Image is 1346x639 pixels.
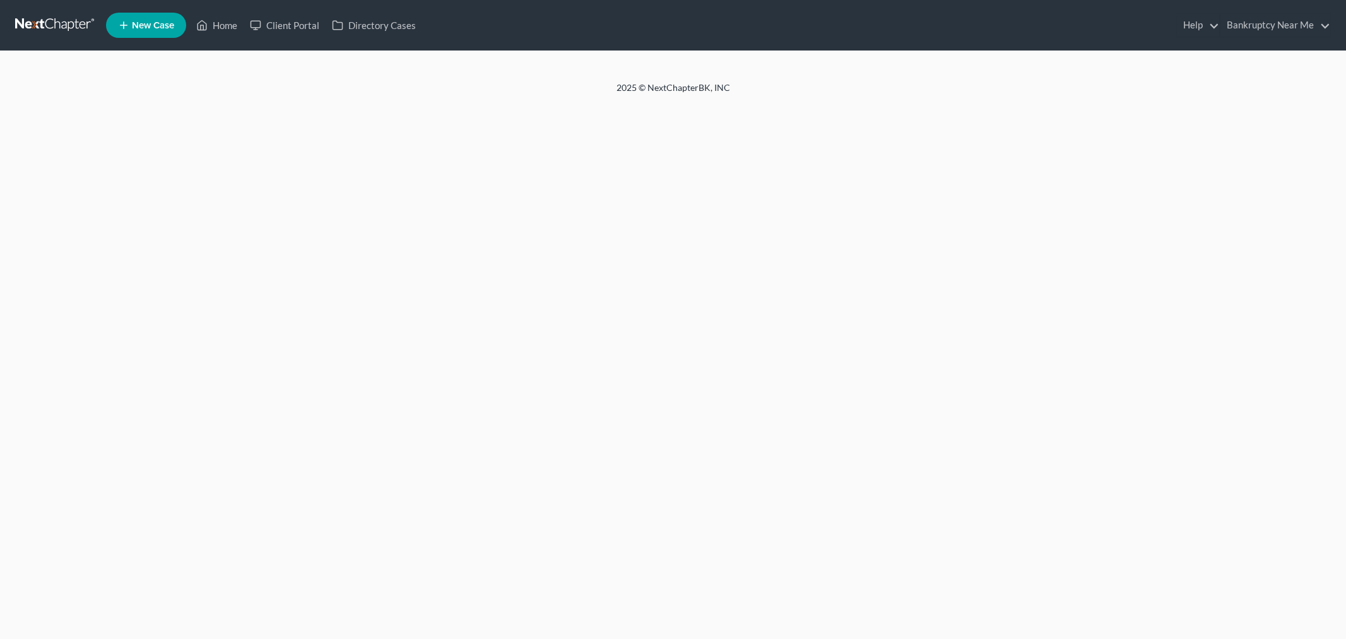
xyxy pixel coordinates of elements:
[314,81,1033,104] div: 2025 © NextChapterBK, INC
[326,14,422,37] a: Directory Cases
[106,13,186,38] new-legal-case-button: New Case
[1220,14,1330,37] a: Bankruptcy Near Me
[244,14,326,37] a: Client Portal
[1177,14,1219,37] a: Help
[190,14,244,37] a: Home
